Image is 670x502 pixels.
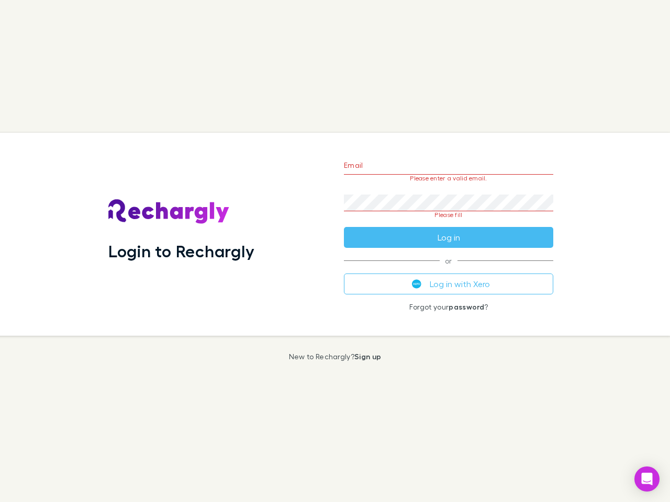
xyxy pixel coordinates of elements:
h1: Login to Rechargly [108,241,254,261]
button: Log in [344,227,553,248]
div: Open Intercom Messenger [634,466,660,492]
p: Please enter a valid email. [344,175,553,182]
img: Rechargly's Logo [108,199,230,224]
a: password [449,302,484,311]
p: Forgot your ? [344,303,553,311]
img: Xero's logo [412,279,421,289]
p: Please fill [344,211,553,219]
button: Log in with Xero [344,273,553,294]
a: Sign up [354,352,381,361]
p: New to Rechargly? [289,352,382,361]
